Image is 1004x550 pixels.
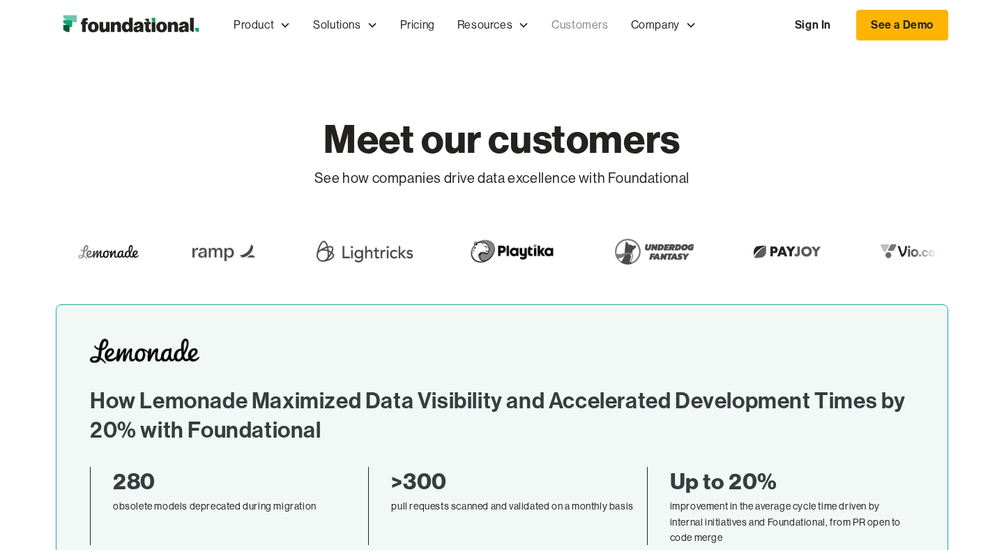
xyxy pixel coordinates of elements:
img: Playtika [462,232,562,271]
div: improvement in the average cycle time driven by internal initiatives and Foundational, from PR op... [670,498,914,545]
img: Lightricks [312,232,418,271]
div: pull requests scanned and validated on a monthly basis [391,498,635,514]
div: obsolete models deprecated during migration [113,498,357,514]
img: Lemonade [78,241,139,262]
div: Solutions [313,16,360,34]
div: 280 [113,467,357,496]
div: Company [631,16,680,34]
div: Resources [457,16,512,34]
img: Foundational Logo [56,11,206,39]
p: See how companies drive data excellence with Foundational [314,166,690,191]
div: Product [234,16,274,34]
a: home [56,11,206,39]
h2: How Lemonade Maximized Data Visibility and Accelerated Development Times by 20% with Foundational [90,386,914,444]
div: Up to 20% [670,467,914,496]
div: Solutions [302,2,388,48]
div: Product [222,2,302,48]
a: Pricing [389,2,446,48]
a: Sign In [781,10,845,40]
h1: Meet our customers [314,84,690,166]
a: See a Demo [856,10,948,40]
div: >300 [391,467,635,496]
img: Payjoy [746,241,828,262]
img: Ramp [183,232,267,271]
div: Company [620,2,708,48]
img: Vio.com [873,241,954,262]
a: Customers [540,2,619,48]
div: Resources [446,2,540,48]
img: Underdog Fantasy [607,232,701,271]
